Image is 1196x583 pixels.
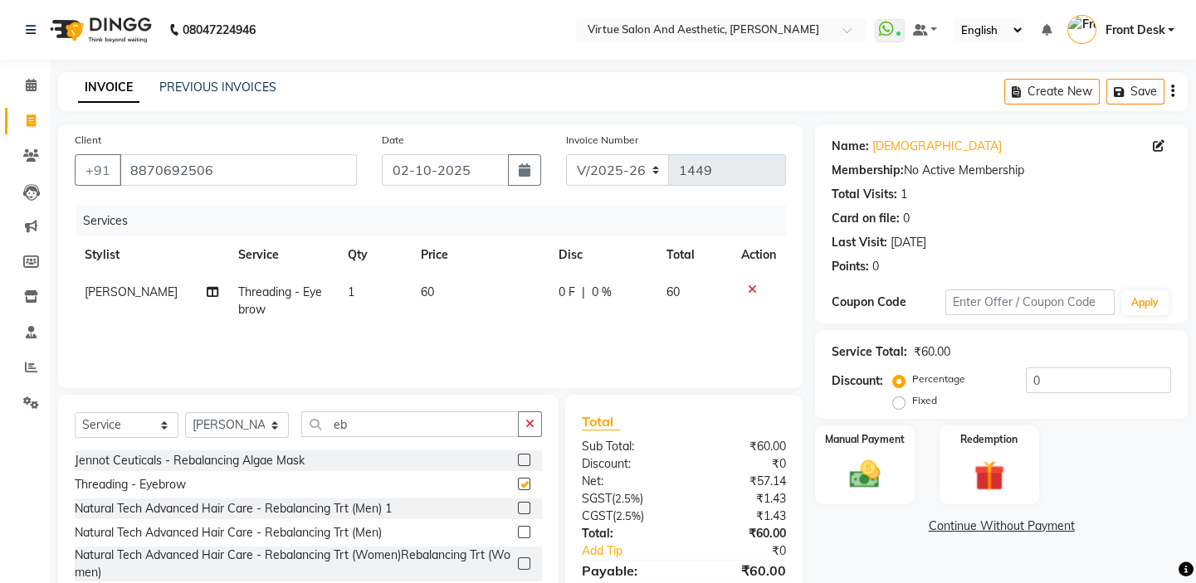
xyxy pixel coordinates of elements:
[75,524,382,542] div: Natural Tech Advanced Hair Care - Rebalancing Trt (Men)
[1067,15,1096,44] img: Front Desk
[75,133,101,148] label: Client
[559,284,575,301] span: 0 F
[75,476,186,493] div: Threading - Eyebrow
[818,517,1184,535] a: Continue Without Payment
[912,372,965,386] label: Percentage
[903,210,910,227] div: 0
[582,284,585,301] span: |
[382,133,404,148] label: Date
[964,457,1014,495] img: _gift.svg
[75,236,228,274] th: Stylist
[569,525,684,542] div: Total:
[569,438,684,455] div: Sub Total:
[684,561,798,581] div: ₹60.00
[615,492,640,505] span: 2.5%
[657,236,731,274] th: Total
[832,234,887,251] div: Last Visit:
[684,490,798,508] div: ₹1.43
[914,343,950,361] div: ₹60.00
[592,284,612,301] span: 0 %
[569,473,684,490] div: Net:
[569,490,684,508] div: ( )
[228,236,338,274] th: Service
[42,7,156,53] img: logo
[421,284,434,299] span: 60
[238,284,322,317] span: Threading - Eyebrow
[872,138,1002,155] a: [DEMOGRAPHIC_DATA]
[348,284,354,299] span: 1
[1004,79,1100,104] button: Create New
[75,452,305,469] div: Jennot Ceuticals - Rebalancing Algae Mask
[569,508,684,525] div: ( )
[120,154,357,186] input: Search by Name/Mobile/Email/Code
[1106,79,1164,104] button: Save
[569,542,703,560] a: Add Tip
[684,525,798,542] div: ₹60.00
[582,508,613,523] span: CGST
[1121,290,1169,315] button: Apply
[1105,22,1164,39] span: Front Desk
[75,500,392,517] div: Natural Tech Advanced Hair Care - Rebalancing Trt (Men) 1
[684,438,798,455] div: ₹60.00
[960,432,1018,447] label: Redemption
[840,457,890,492] img: _cash.svg
[832,186,897,203] div: Total Visits:
[832,162,1171,179] div: No Active Membership
[945,289,1115,315] input: Enter Offer / Coupon Code
[684,473,798,490] div: ₹57.14
[684,455,798,473] div: ₹0
[582,491,612,506] span: SGST
[338,236,411,274] th: Qty
[183,7,256,53] b: 08047224946
[616,509,641,522] span: 2.5%
[411,236,549,274] th: Price
[78,73,139,103] a: INVOICE
[582,413,620,430] span: Total
[825,432,905,447] label: Manual Payment
[666,284,680,299] span: 60
[832,258,869,275] div: Points:
[301,411,519,437] input: Search or Scan
[832,372,883,390] div: Discount:
[76,206,798,236] div: Services
[549,236,657,274] th: Disc
[75,547,511,581] div: Natural Tech Advanced Hair Care - Rebalancing Trt (Women)Rebalancing Trt (Women)
[731,236,786,274] th: Action
[912,393,937,408] label: Fixed
[159,80,276,95] a: PREVIOUS INVOICES
[569,455,684,473] div: Discount:
[891,234,926,251] div: [DATE]
[85,284,178,299] span: [PERSON_NAME]
[832,210,900,227] div: Card on file:
[569,561,684,581] div: Payable:
[703,542,798,560] div: ₹0
[75,154,121,186] button: +91
[832,138,869,155] div: Name:
[566,133,638,148] label: Invoice Number
[872,258,879,275] div: 0
[684,508,798,525] div: ₹1.43
[832,343,907,361] div: Service Total:
[832,162,904,179] div: Membership:
[832,294,945,311] div: Coupon Code
[901,186,907,203] div: 1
